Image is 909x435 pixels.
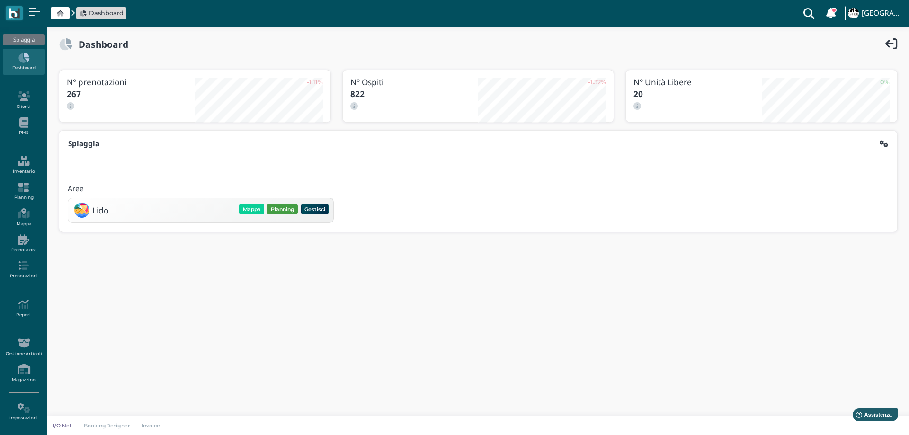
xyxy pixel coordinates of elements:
a: Dashboard [3,49,44,75]
b: 20 [633,89,643,99]
span: Assistenza [28,8,62,15]
h3: N° Ospiti [350,78,478,87]
a: Clienti [3,87,44,113]
a: PMS [3,114,44,140]
img: logo [9,8,19,19]
button: Planning [267,204,298,214]
a: ... [GEOGRAPHIC_DATA] [847,2,903,25]
a: Prenotazioni [3,257,44,283]
h4: Aree [68,185,84,193]
h3: N° prenotazioni [67,78,195,87]
h3: N° Unità Libere [633,78,761,87]
button: Mappa [239,204,264,214]
h2: Dashboard [72,39,128,49]
span: Dashboard [89,9,124,18]
a: Mappa [3,204,44,231]
b: Spiaggia [68,139,99,149]
a: Planning [3,178,44,204]
div: Spiaggia [3,34,44,45]
b: 822 [350,89,365,99]
img: ... [848,8,858,18]
h4: [GEOGRAPHIC_DATA] [862,9,903,18]
a: Dashboard [80,9,124,18]
h3: Lido [92,206,108,215]
a: Prenota ora [3,231,44,257]
b: 267 [67,89,81,99]
a: Inventario [3,152,44,178]
iframe: Help widget launcher [842,406,901,427]
button: Gestisci [301,204,329,214]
